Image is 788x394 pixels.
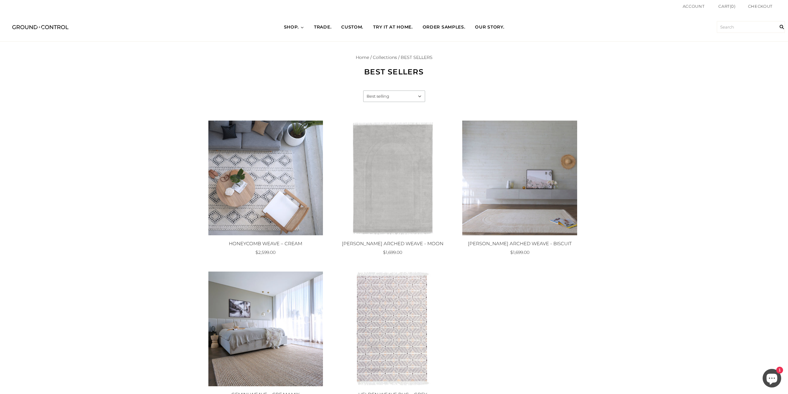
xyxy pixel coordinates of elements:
[255,250,276,255] span: $2,599.00
[761,369,783,389] inbox-online-store-chat: Shopify online store chat
[356,55,369,60] a: Home
[301,67,487,77] h1: BEST SELLERS
[776,13,788,41] input: Search
[717,21,785,33] input: Search
[510,250,529,255] span: $1,699.00
[470,19,509,36] a: OUR STORY.
[284,24,299,30] span: SHOP.
[718,3,736,10] a: Cart(0)
[341,24,363,30] span: CUSTOM.
[336,19,368,36] a: CUSTOM.
[229,241,302,246] a: HONEYCOMB WEAVE – CREAM
[279,19,309,36] a: SHOP.
[731,4,734,9] span: 0
[683,4,705,9] a: Account
[468,241,572,246] a: [PERSON_NAME] ARCHED WEAVE - BISCUIT
[309,19,336,36] a: TRADE.
[373,55,397,60] a: Collections
[368,19,418,36] a: TRY IT AT HOME.
[718,4,730,9] span: Cart
[370,55,372,60] span: /
[342,241,443,246] a: [PERSON_NAME] ARCHED WEAVE - MOON
[398,55,399,60] span: /
[423,24,465,30] span: ORDER SAMPLES.
[383,250,402,255] span: $1,699.00
[475,24,504,30] span: OUR STORY.
[314,24,331,30] span: TRADE.
[401,55,433,60] span: BEST SELLERS
[418,19,470,36] a: ORDER SAMPLES.
[373,24,413,30] span: TRY IT AT HOME.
